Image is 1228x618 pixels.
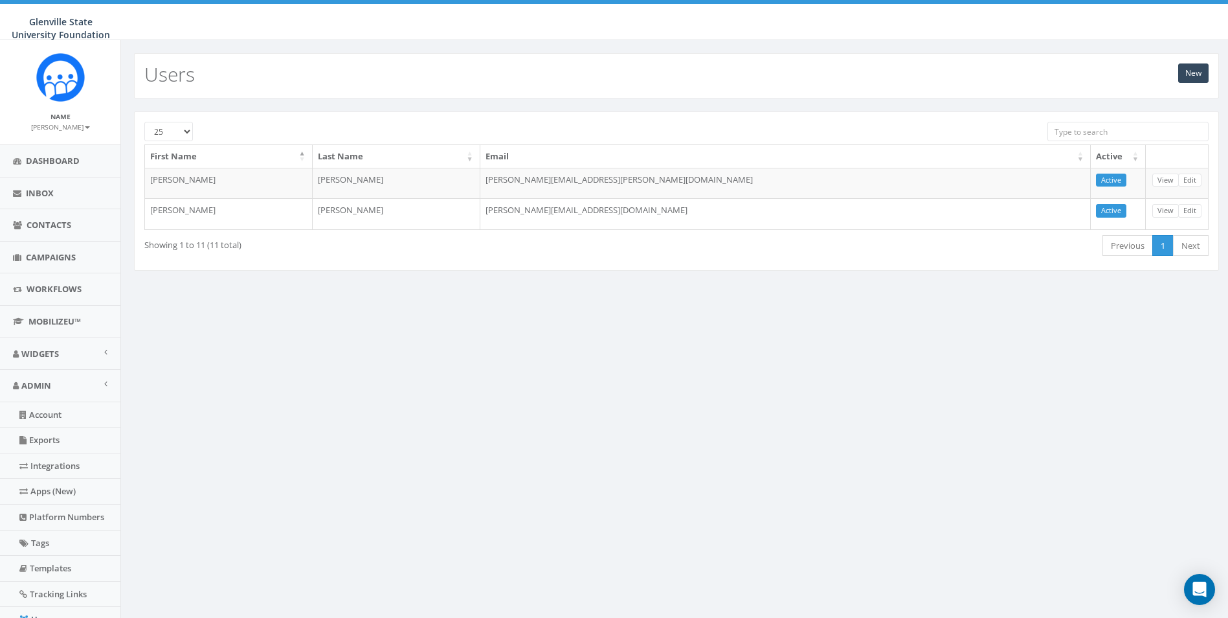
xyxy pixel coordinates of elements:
th: Active: activate to sort column ascending [1091,145,1146,168]
a: View [1152,174,1179,187]
a: Next [1173,235,1209,257]
span: Dashboard [26,155,80,166]
small: Name [50,112,71,121]
div: Showing 1 to 11 (11 total) [144,234,577,251]
small: [PERSON_NAME] [31,122,90,132]
td: [PERSON_NAME] [145,198,313,229]
th: First Name: activate to sort column descending [145,145,313,168]
td: [PERSON_NAME] [313,168,480,199]
span: Glenville State University Foundation [12,16,110,41]
h2: Users [144,63,195,85]
a: New [1178,63,1209,83]
td: [PERSON_NAME][EMAIL_ADDRESS][DOMAIN_NAME] [480,198,1091,229]
input: Type to search [1047,122,1209,141]
a: [PERSON_NAME] [31,120,90,132]
span: Campaigns [26,251,76,263]
td: [PERSON_NAME] [145,168,313,199]
span: Widgets [21,348,59,360]
span: MobilizeU™ [28,315,81,327]
span: Inbox [26,187,54,199]
a: Edit [1178,174,1201,187]
td: [PERSON_NAME][EMAIL_ADDRESS][PERSON_NAME][DOMAIN_NAME] [480,168,1091,199]
span: Contacts [27,219,71,231]
th: Email: activate to sort column ascending [480,145,1091,168]
a: Edit [1178,204,1201,218]
span: Admin [21,380,51,391]
div: Open Intercom Messenger [1184,574,1215,605]
a: 1 [1152,235,1174,257]
a: View [1152,204,1179,218]
span: Workflows [27,283,82,295]
a: Active [1096,204,1126,218]
th: Last Name: activate to sort column ascending [313,145,480,168]
img: Rally_Corp_Icon.png [36,53,85,102]
a: Previous [1102,235,1153,257]
td: [PERSON_NAME] [313,198,480,229]
a: Active [1096,174,1126,187]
